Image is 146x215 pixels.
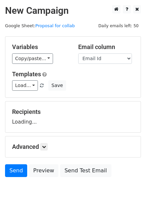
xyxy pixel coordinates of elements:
[78,43,134,51] h5: Email column
[48,80,66,91] button: Save
[12,53,53,64] a: Copy/paste...
[29,164,58,177] a: Preview
[12,43,68,51] h5: Variables
[12,143,134,150] h5: Advanced
[35,23,75,28] a: Proposal for collab
[12,108,134,116] h5: Recipients
[12,71,41,78] a: Templates
[5,5,141,16] h2: New Campaign
[12,80,38,91] a: Load...
[12,108,134,126] div: Loading...
[96,23,141,28] a: Daily emails left: 50
[5,23,75,28] small: Google Sheet:
[96,22,141,30] span: Daily emails left: 50
[60,164,111,177] a: Send Test Email
[5,164,27,177] a: Send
